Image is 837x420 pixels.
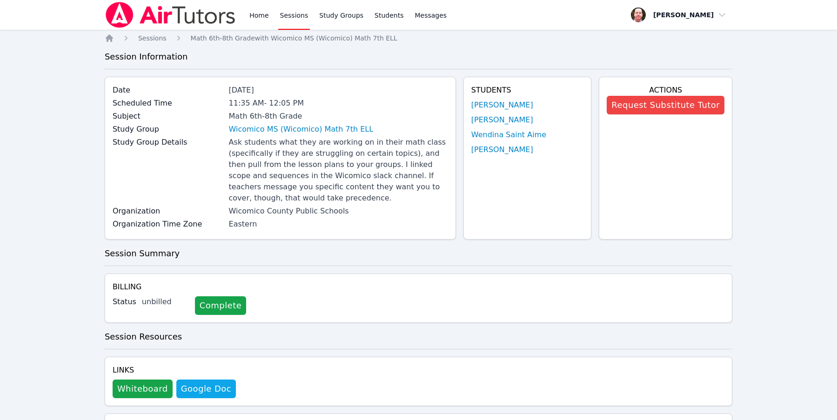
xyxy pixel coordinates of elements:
div: Wicomico County Public Schools [229,206,448,217]
h4: Actions [607,85,724,96]
a: Math 6th-8th Gradewith Wicomico MS (Wicomico) Math 7th ELL [191,33,397,43]
div: 11:35 AM - 12:05 PM [229,98,448,109]
label: Scheduled Time [113,98,223,109]
img: Air Tutors [105,2,236,28]
div: Eastern [229,219,448,230]
span: Math 6th-8th Grade with Wicomico MS (Wicomico) Math 7th ELL [191,34,397,42]
a: Wendina Saint Aime [471,129,546,140]
div: Math 6th-8th Grade [229,111,448,122]
a: [PERSON_NAME] [471,100,533,111]
button: Request Substitute Tutor [607,96,724,114]
label: Date [113,85,223,96]
label: Study Group [113,124,223,135]
h3: Session Information [105,50,732,63]
button: Whiteboard [113,380,173,398]
label: Study Group Details [113,137,223,148]
a: Complete [195,296,246,315]
h3: Session Summary [105,247,732,260]
h4: Students [471,85,584,96]
a: Wicomico MS (Wicomico) Math 7th ELL [229,124,374,135]
label: Organization [113,206,223,217]
div: Ask students what they are working on in their math class (specifically if they are struggling on... [229,137,448,204]
span: Sessions [138,34,167,42]
div: unbilled [142,296,187,307]
a: [PERSON_NAME] [471,144,533,155]
a: Google Doc [176,380,236,398]
span: Messages [415,11,447,20]
h3: Session Resources [105,330,732,343]
a: [PERSON_NAME] [471,114,533,126]
div: [DATE] [229,85,448,96]
label: Organization Time Zone [113,219,223,230]
h4: Links [113,365,236,376]
label: Subject [113,111,223,122]
nav: Breadcrumb [105,33,732,43]
h4: Billing [113,281,724,293]
label: Status [113,296,136,307]
a: Sessions [138,33,167,43]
